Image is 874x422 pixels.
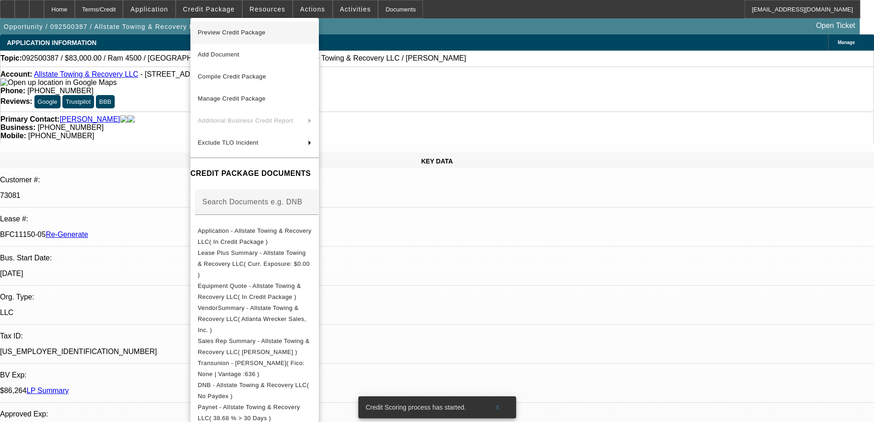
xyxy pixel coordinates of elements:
[198,304,306,333] span: VendorSummary - Allstate Towing & Recovery LLC( Atlanta Wrecker Sales, Inc. )
[198,51,239,58] span: Add Document
[198,282,301,300] span: Equipment Quote - Allstate Towing & Recovery LLC( In Credit Package )
[198,73,266,80] span: Compile Credit Package
[190,303,319,336] button: VendorSummary - Allstate Towing & Recovery LLC( Atlanta Wrecker Sales, Inc. )
[190,281,319,303] button: Equipment Quote - Allstate Towing & Recovery LLC( In Credit Package )
[198,249,310,278] span: Lease Plus Summary - Allstate Towing & Recovery LLC( Curr. Exposure: $0.00 )
[190,168,319,179] h4: CREDIT PACKAGE DOCUMENTS
[190,225,319,248] button: Application - Allstate Towing & Recovery LLC( In Credit Package )
[198,404,300,422] span: Paynet - Allstate Towing & Recovery LLC( 38.68 % > 30 Days )
[198,382,309,399] span: DNB - Allstate Towing & Recovery LLC( No Paydex )
[190,336,319,358] button: Sales Rep Summary - Allstate Towing & Recovery LLC( Lionello, Nick )
[198,227,312,245] span: Application - Allstate Towing & Recovery LLC( In Credit Package )
[198,360,305,377] span: Transunion - [PERSON_NAME]( Fico: None | Vantage :636 )
[190,248,319,281] button: Lease Plus Summary - Allstate Towing & Recovery LLC( Curr. Exposure: $0.00 )
[202,198,302,206] mat-label: Search Documents e.g. DNB
[190,380,319,402] button: DNB - Allstate Towing & Recovery LLC( No Paydex )
[198,95,266,102] span: Manage Credit Package
[198,139,258,146] span: Exclude TLO Incident
[198,338,310,355] span: Sales Rep Summary - Allstate Towing & Recovery LLC( [PERSON_NAME] )
[198,29,266,36] span: Preview Credit Package
[190,358,319,380] button: Transunion - Parrish, Justin( Fico: None | Vantage :636 )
